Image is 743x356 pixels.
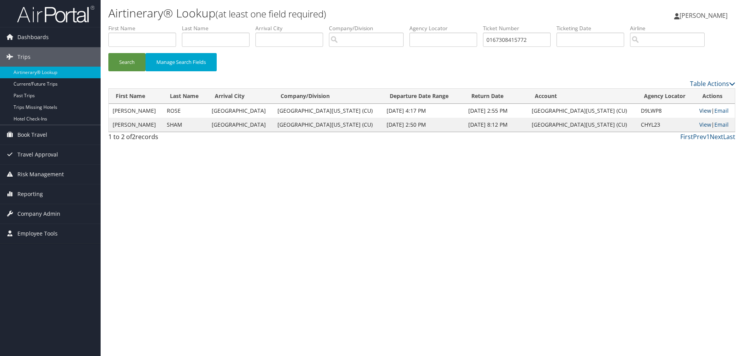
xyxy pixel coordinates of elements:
[723,132,735,141] a: Last
[464,89,528,104] th: Return Date: activate to sort column ascending
[680,11,728,20] span: [PERSON_NAME]
[630,24,710,32] label: Airline
[17,204,60,224] span: Company Admin
[108,5,526,21] h1: Airtinerary® Lookup
[706,132,710,141] a: 1
[163,89,208,104] th: Last Name: activate to sort column ascending
[17,224,58,243] span: Employee Tools
[693,132,706,141] a: Prev
[695,118,735,132] td: |
[637,118,696,132] td: CHYL23
[163,104,208,118] td: ROSE
[17,184,43,204] span: Reporting
[208,104,274,118] td: [GEOGRAPHIC_DATA]
[637,89,696,104] th: Agency Locator: activate to sort column ascending
[680,132,693,141] a: First
[108,132,257,145] div: 1 to 2 of records
[274,104,383,118] td: [GEOGRAPHIC_DATA][US_STATE] (CU)
[464,118,528,132] td: [DATE] 8:12 PM
[17,145,58,164] span: Travel Approval
[329,24,409,32] label: Company/Division
[108,24,182,32] label: First Name
[695,89,735,104] th: Actions
[163,118,208,132] td: SHAM
[17,47,31,67] span: Trips
[182,24,255,32] label: Last Name
[383,104,464,118] td: [DATE] 4:17 PM
[714,121,729,128] a: Email
[216,7,326,20] small: (at least one field required)
[409,24,483,32] label: Agency Locator
[464,104,528,118] td: [DATE] 2:55 PM
[17,125,47,144] span: Book Travel
[17,5,94,23] img: airportal-logo.png
[637,104,696,118] td: D9LWP8
[255,24,329,32] label: Arrival City
[208,118,274,132] td: [GEOGRAPHIC_DATA]
[528,104,637,118] td: [GEOGRAPHIC_DATA][US_STATE] (CU)
[383,118,464,132] td: [DATE] 2:50 PM
[699,121,711,128] a: View
[146,53,217,71] button: Manage Search Fields
[556,24,630,32] label: Ticketing Date
[132,132,135,141] span: 2
[109,118,163,132] td: [PERSON_NAME]
[695,104,735,118] td: |
[699,107,711,114] a: View
[274,118,383,132] td: [GEOGRAPHIC_DATA][US_STATE] (CU)
[109,89,163,104] th: First Name: activate to sort column ascending
[674,4,735,27] a: [PERSON_NAME]
[690,79,735,88] a: Table Actions
[208,89,274,104] th: Arrival City: activate to sort column ascending
[383,89,464,104] th: Departure Date Range: activate to sort column ascending
[108,53,146,71] button: Search
[710,132,723,141] a: Next
[528,118,637,132] td: [GEOGRAPHIC_DATA][US_STATE] (CU)
[483,24,556,32] label: Ticket Number
[17,165,64,184] span: Risk Management
[274,89,383,104] th: Company/Division
[714,107,729,114] a: Email
[17,28,49,47] span: Dashboards
[528,89,637,104] th: Account: activate to sort column ascending
[109,104,163,118] td: [PERSON_NAME]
